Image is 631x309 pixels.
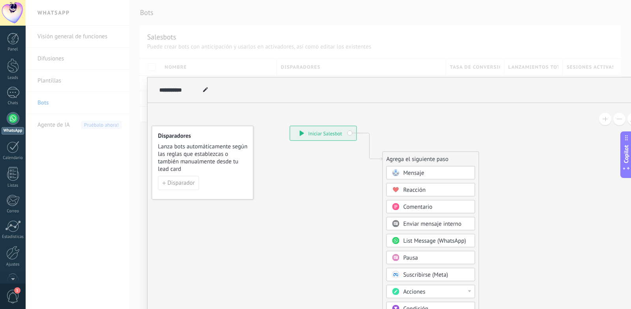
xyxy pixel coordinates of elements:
[290,126,357,140] div: Iniciar Salesbot
[403,271,448,279] span: Suscribirse (Meta)
[2,234,24,240] div: Estadísticas
[168,180,195,186] span: Disparador
[158,132,248,140] h4: Disparadores
[14,287,21,294] span: 1
[2,209,24,214] div: Correo
[403,203,433,211] span: Comentario
[403,254,418,262] span: Pausa
[2,127,24,135] div: WhatsApp
[403,169,424,177] span: Mensaje
[2,47,24,52] div: Panel
[2,75,24,81] div: Leads
[158,176,199,190] button: Disparador
[2,155,24,161] div: Calendario
[158,143,248,173] span: Lanza bots automáticamente según las reglas que establezcas o también manualmente desde tu lead card
[403,186,426,194] span: Reacción
[403,288,426,296] span: Acciones
[403,220,462,228] span: Enviar mensaje interno
[2,101,24,106] div: Chats
[403,237,466,245] span: List Message (WhatsApp)
[2,183,24,188] div: Listas
[383,153,479,166] div: Agrega el siguiente paso
[2,262,24,267] div: Ajustes
[622,145,630,163] span: Copilot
